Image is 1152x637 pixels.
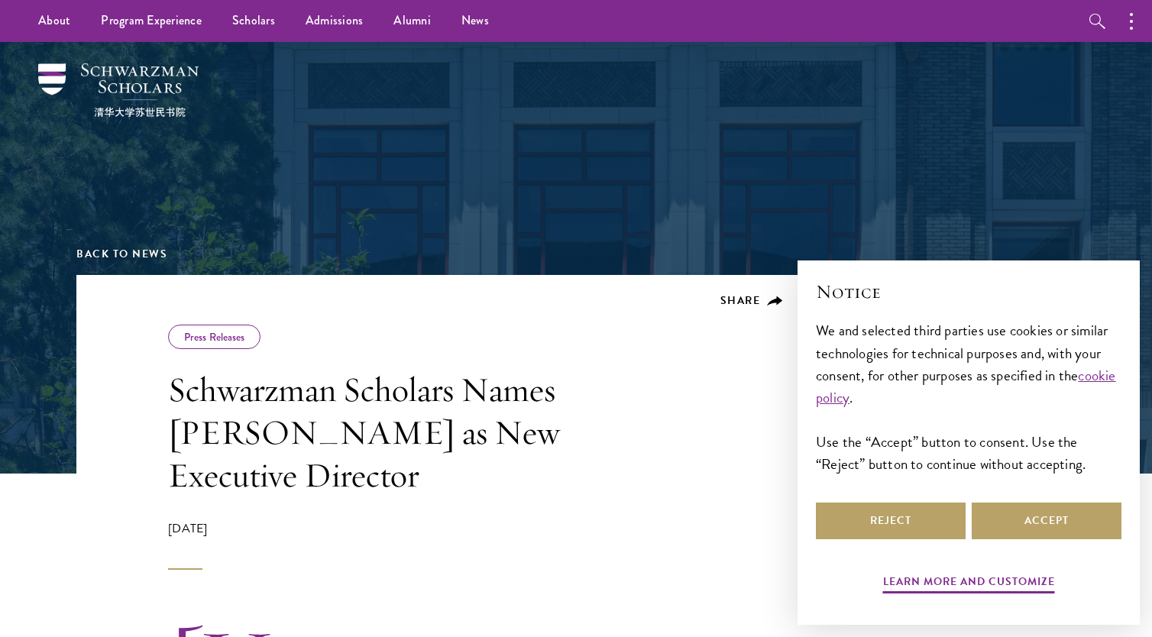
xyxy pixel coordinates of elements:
[720,294,784,308] button: Share
[816,364,1116,409] a: cookie policy
[816,279,1121,305] h2: Notice
[720,293,761,309] span: Share
[184,329,244,344] a: Press Releases
[38,63,199,117] img: Schwarzman Scholars
[168,368,604,496] h1: Schwarzman Scholars Names [PERSON_NAME] as New Executive Director
[816,503,966,539] button: Reject
[816,319,1121,474] div: We and selected third parties use cookies or similar technologies for technical purposes and, wit...
[972,503,1121,539] button: Accept
[168,519,604,570] div: [DATE]
[76,246,167,262] a: Back to News
[883,572,1055,596] button: Learn more and customize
